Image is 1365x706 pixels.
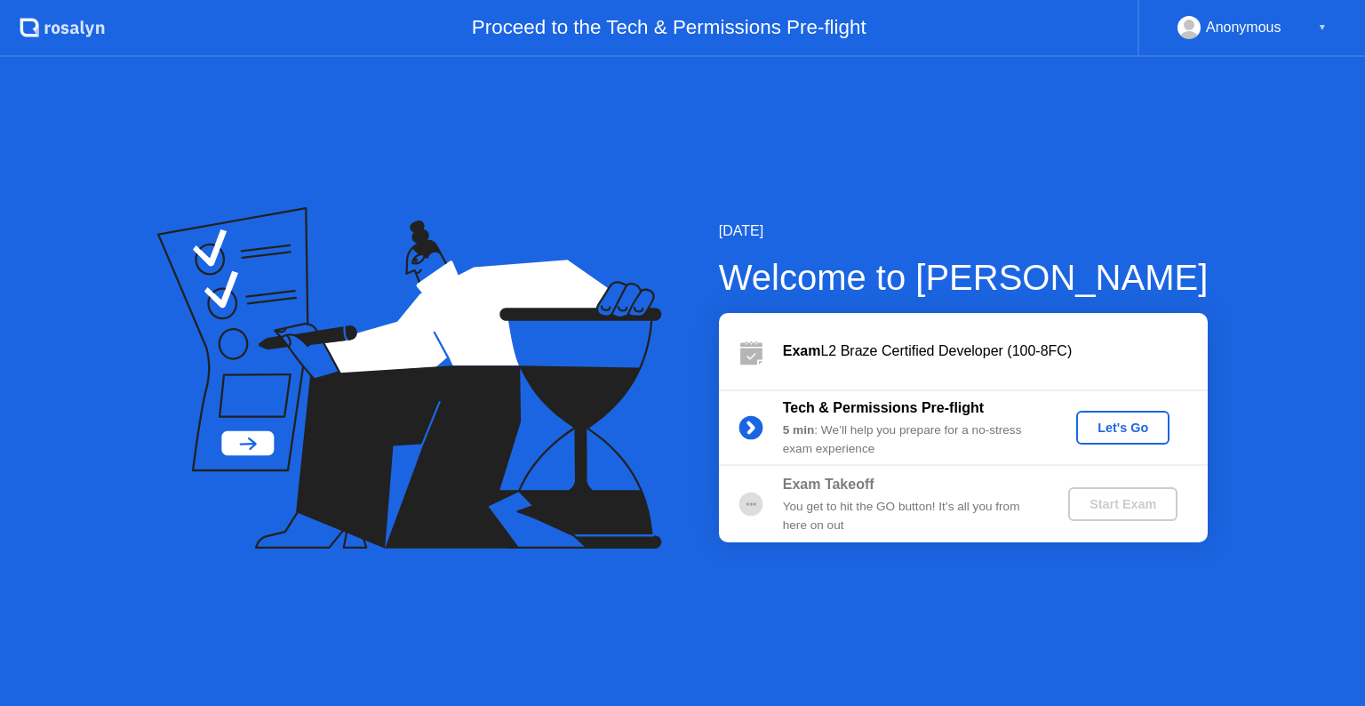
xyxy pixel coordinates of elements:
div: You get to hit the GO button! It’s all you from here on out [783,498,1039,534]
b: 5 min [783,423,815,437]
b: Exam Takeoff [783,477,874,492]
div: Welcome to [PERSON_NAME] [719,251,1209,304]
button: Let's Go [1076,411,1169,445]
div: : We’ll help you prepare for a no-stress exam experience [783,421,1039,458]
button: Start Exam [1068,487,1177,521]
div: ▼ [1318,16,1327,39]
div: [DATE] [719,221,1209,242]
b: Tech & Permissions Pre-flight [783,400,984,415]
div: Let's Go [1083,421,1162,435]
div: Start Exam [1075,497,1170,511]
b: Exam [783,343,821,358]
div: L2 Braze Certified Developer (100-8FC) [783,341,1208,362]
div: Anonymous [1206,16,1281,39]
